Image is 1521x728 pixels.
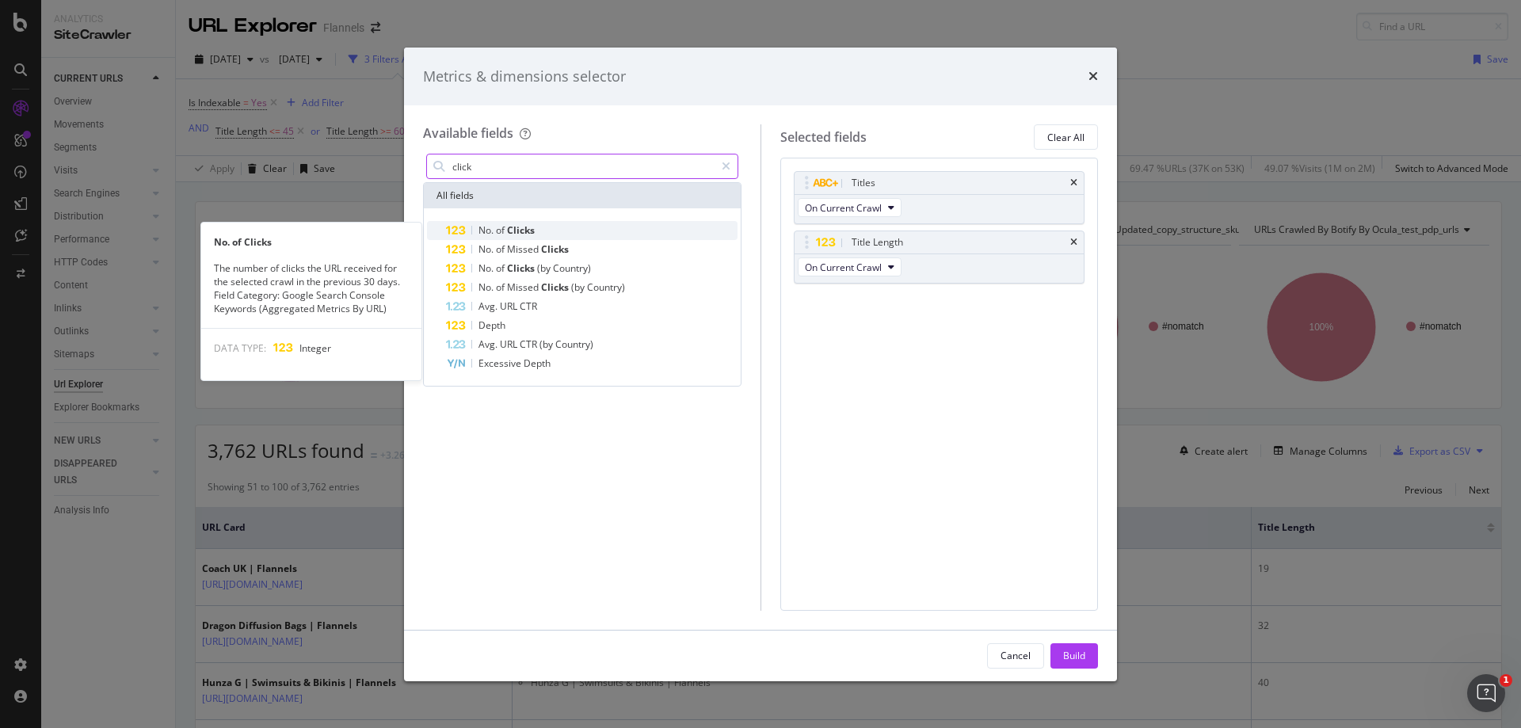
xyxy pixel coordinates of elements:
span: Depth [478,318,505,332]
span: of [496,242,507,256]
div: Available fields [423,124,513,142]
span: Clicks [507,261,537,275]
span: (by [571,280,587,294]
span: On Current Crawl [805,261,882,274]
span: Missed [507,242,541,256]
span: 1 [1500,674,1512,687]
iframe: Intercom live chat [1467,674,1505,712]
span: Country) [553,261,591,275]
div: Metrics & dimensions selector [423,67,626,87]
span: On Current Crawl [805,201,882,215]
span: CTR [520,299,537,313]
div: No. of Clicks [201,235,421,249]
span: Excessive [478,356,524,370]
span: No. [478,242,496,256]
span: Clicks [507,223,535,237]
span: Avg. [478,337,500,351]
div: Title LengthtimesOn Current Crawl [794,231,1085,284]
span: Country) [555,337,593,351]
span: of [496,261,507,275]
div: TitlestimesOn Current Crawl [794,171,1085,224]
span: Missed [507,280,541,294]
button: Cancel [987,643,1044,669]
div: All fields [424,183,741,208]
span: (by [539,337,555,351]
span: No. [478,223,496,237]
span: Country) [587,280,625,294]
div: Cancel [1001,649,1031,662]
span: Avg. [478,299,500,313]
span: URL [500,337,520,351]
div: times [1070,238,1077,247]
div: Clear All [1047,131,1085,144]
span: URL [500,299,520,313]
span: Depth [524,356,551,370]
div: times [1088,67,1098,87]
button: Clear All [1034,124,1098,150]
span: (by [537,261,553,275]
span: No. [478,280,496,294]
span: Clicks [541,280,571,294]
span: of [496,223,507,237]
div: times [1070,178,1077,188]
div: Selected fields [780,128,867,147]
span: No. [478,261,496,275]
div: Titles [852,175,875,191]
span: Clicks [541,242,569,256]
span: of [496,280,507,294]
button: Build [1050,643,1098,669]
div: The number of clicks the URL received for the selected crawl in the previous 30 days. Field Categ... [201,261,421,316]
div: modal [404,48,1117,681]
input: Search by field name [451,154,715,178]
div: Build [1063,649,1085,662]
button: On Current Crawl [798,257,902,276]
span: CTR [520,337,539,351]
div: Title Length [852,234,903,250]
button: On Current Crawl [798,198,902,217]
